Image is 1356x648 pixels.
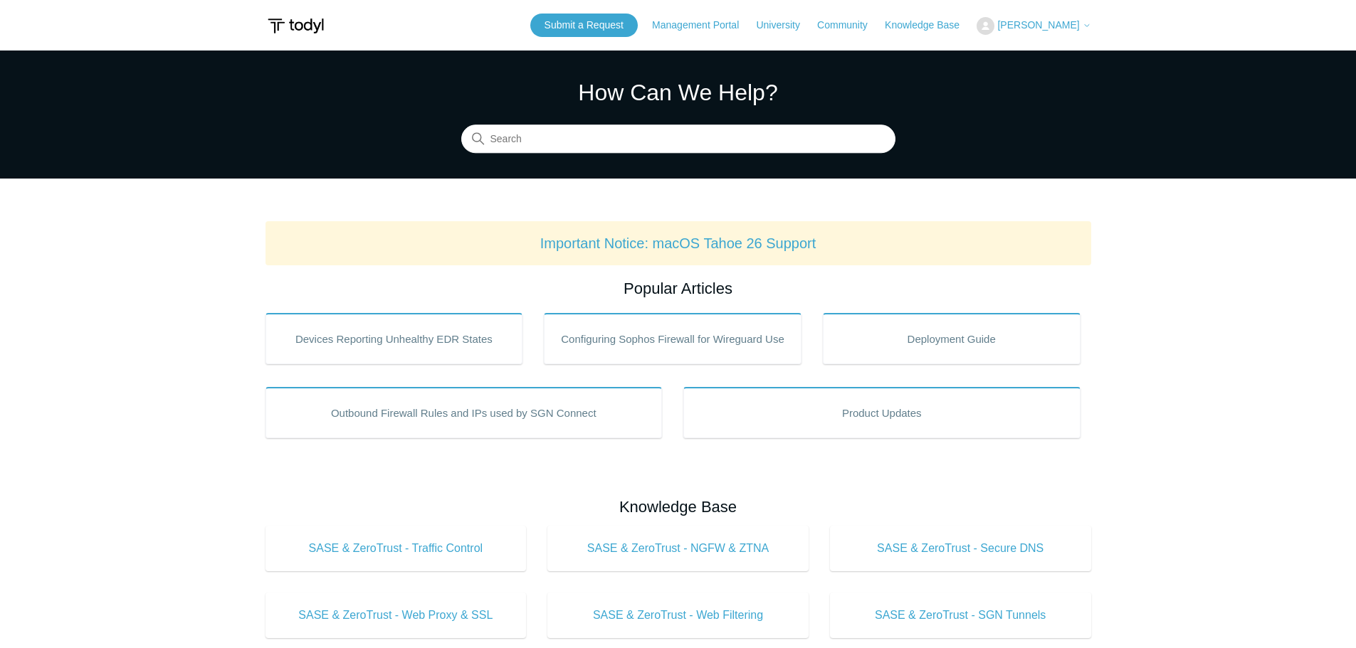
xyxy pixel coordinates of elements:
a: Community [817,18,882,33]
span: SASE & ZeroTrust - SGN Tunnels [851,607,1070,624]
h2: Knowledge Base [266,495,1091,519]
span: SASE & ZeroTrust - Traffic Control [287,540,505,557]
a: SASE & ZeroTrust - SGN Tunnels [830,593,1091,638]
span: SASE & ZeroTrust - NGFW & ZTNA [569,540,787,557]
a: Outbound Firewall Rules and IPs used by SGN Connect [266,387,663,438]
a: Management Portal [652,18,753,33]
span: SASE & ZeroTrust - Web Filtering [569,607,787,624]
a: Product Updates [683,387,1081,438]
a: SASE & ZeroTrust - Traffic Control [266,526,527,571]
a: Submit a Request [530,14,638,37]
h2: Popular Articles [266,277,1091,300]
a: SASE & ZeroTrust - NGFW & ZTNA [547,526,809,571]
a: SASE & ZeroTrust - Web Proxy & SSL [266,593,527,638]
h1: How Can We Help? [461,75,895,110]
a: University [756,18,814,33]
a: SASE & ZeroTrust - Secure DNS [830,526,1091,571]
a: Knowledge Base [885,18,974,33]
span: SASE & ZeroTrust - Web Proxy & SSL [287,607,505,624]
input: Search [461,125,895,154]
a: SASE & ZeroTrust - Web Filtering [547,593,809,638]
a: Devices Reporting Unhealthy EDR States [266,313,523,364]
a: Configuring Sophos Firewall for Wireguard Use [544,313,801,364]
a: Important Notice: macOS Tahoe 26 Support [540,235,816,251]
a: Deployment Guide [823,313,1081,364]
span: [PERSON_NAME] [997,19,1079,31]
span: SASE & ZeroTrust - Secure DNS [851,540,1070,557]
button: [PERSON_NAME] [977,17,1090,35]
img: Todyl Support Center Help Center home page [266,13,326,39]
